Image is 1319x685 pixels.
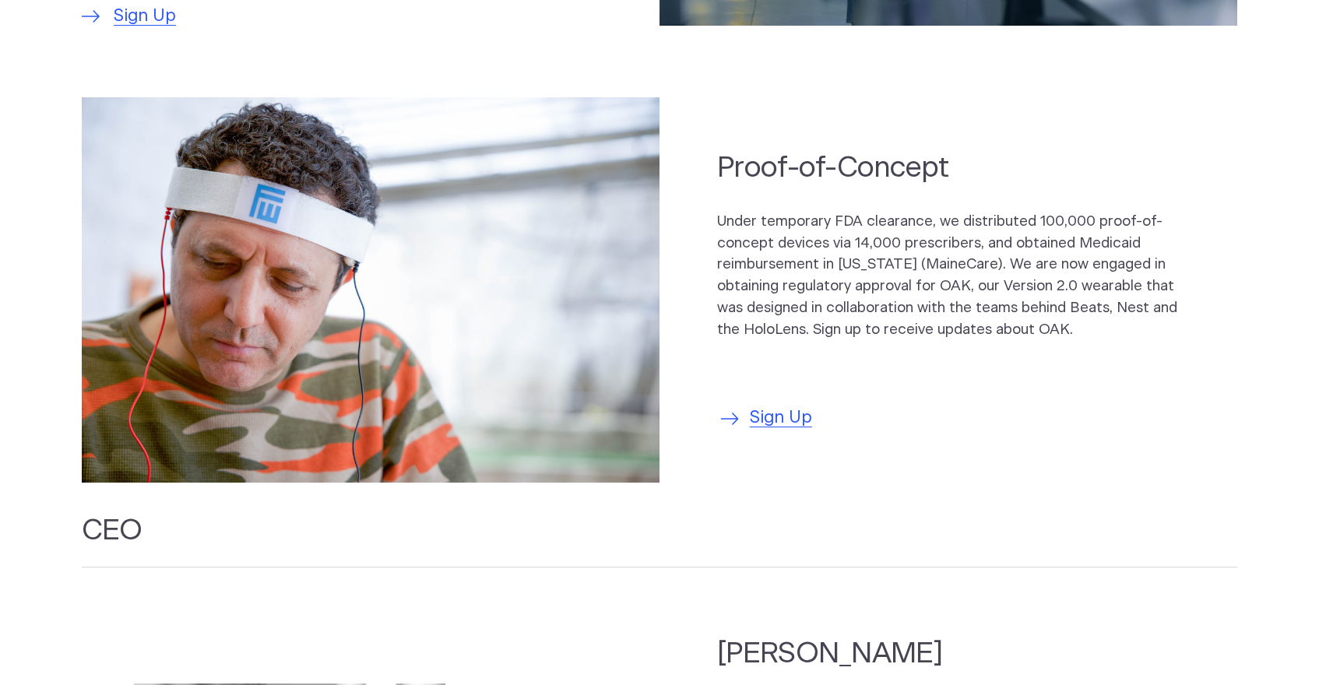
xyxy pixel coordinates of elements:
span: Sign Up [750,406,812,431]
h2: CEO [82,511,1238,567]
a: Sign Up [82,4,177,30]
h2: Proof-of-Concept [717,149,1180,187]
span: Sign Up [114,4,176,30]
a: Sign Up [717,406,812,431]
p: Under temporary FDA clearance, we distributed 100,000 proof-of-concept devices via 14,000 prescri... [717,211,1180,341]
h2: [PERSON_NAME] [717,634,1127,673]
